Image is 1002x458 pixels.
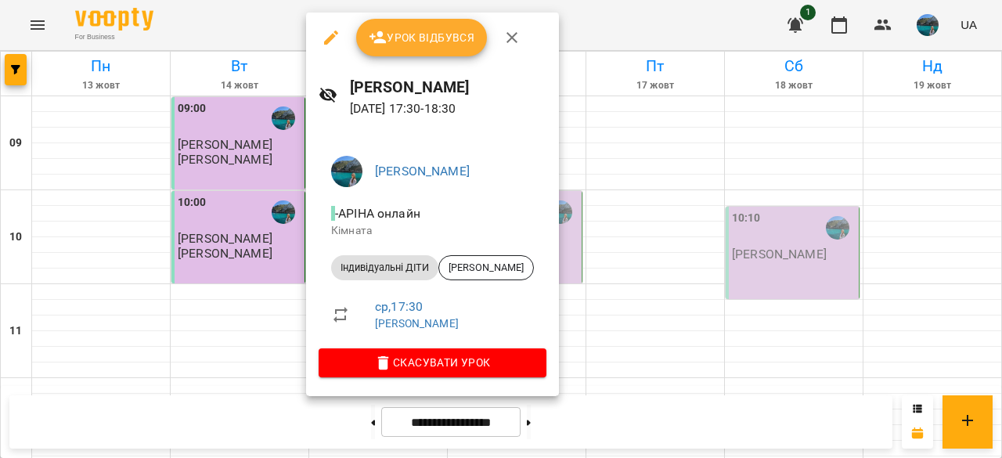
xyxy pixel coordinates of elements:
button: Урок відбувся [356,19,488,56]
p: Кімната [331,223,534,239]
a: [PERSON_NAME] [375,164,470,179]
span: Урок відбувся [369,28,475,47]
p: [DATE] 17:30 - 18:30 [350,99,546,118]
a: [PERSON_NAME] [375,317,459,330]
span: Індивідуальні ДІТИ [331,261,438,275]
a: ср , 17:30 [375,299,423,314]
span: Скасувати Урок [331,353,534,372]
img: 60415085415ff60041987987a0d20803.jpg [331,156,362,187]
h6: [PERSON_NAME] [350,75,546,99]
span: [PERSON_NAME] [439,261,533,275]
span: - АРІНА онлайн [331,206,424,221]
div: [PERSON_NAME] [438,255,534,280]
button: Скасувати Урок [319,348,546,377]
